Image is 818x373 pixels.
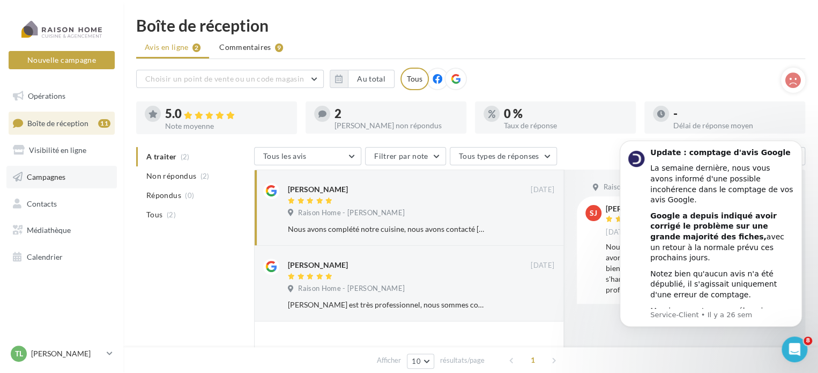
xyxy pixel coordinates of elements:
[15,348,23,359] span: TL
[27,225,71,235] span: Médiathèque
[450,147,557,165] button: Tous types de réponses
[412,357,421,365] span: 10
[29,145,86,155] span: Visibilité en ligne
[377,355,401,365] span: Afficher
[504,108,627,120] div: 0 %
[98,119,110,128] div: 11
[298,208,405,218] span: Raison Home - [PERSON_NAME]
[407,354,434,369] button: 10
[6,166,117,188] a: Campagnes
[263,151,307,160] span: Tous les avis
[365,147,446,165] button: Filtrer par note
[782,337,807,362] iframe: Intercom live chat
[27,199,57,208] span: Contacts
[145,74,304,83] span: Choisir un point de vente ou un code magasin
[6,112,117,135] a: Boîte de réception11
[31,348,102,359] p: [PERSON_NAME]
[348,70,395,88] button: Au total
[804,337,812,345] span: 8
[146,209,162,220] span: Tous
[275,43,283,52] div: 9
[136,17,805,33] div: Boîte de réception
[288,224,485,235] div: Nous avons complété notre cuisine, nous avons contacté [PERSON_NAME] qui nous très bien conseillé...
[590,208,597,218] span: SJ
[9,343,115,364] a: TL [PERSON_NAME]
[504,122,627,129] div: Taux de réponse
[400,68,429,90] div: Tous
[146,190,181,201] span: Répondus
[185,191,194,200] span: (0)
[330,70,395,88] button: Au total
[6,85,117,107] a: Opérations
[165,122,288,130] div: Note moyenne
[298,284,405,294] span: Raison Home - [PERSON_NAME]
[136,70,324,88] button: Choisir un point de vente ou un code magasin
[200,172,210,180] span: (2)
[288,184,348,195] div: [PERSON_NAME]
[334,122,458,129] div: [PERSON_NAME] non répondus
[6,219,117,242] a: Médiathèque
[27,118,88,127] span: Boîte de réception
[673,122,797,129] div: Délai de réponse moyen
[28,91,65,100] span: Opérations
[27,172,65,181] span: Campagnes
[524,352,541,369] span: 1
[531,185,554,195] span: [DATE]
[6,246,117,268] a: Calendrier
[459,151,539,160] span: Tous types de réponses
[288,299,485,310] div: [PERSON_NAME] est très professionnel, nous sommes content de notre cuisine, livraison et pose rap...
[6,193,117,215] a: Contacts
[531,261,554,270] span: [DATE]
[6,139,117,162] a: Visibilité en ligne
[219,42,271,53] span: Commentaires
[9,51,115,69] button: Nouvelle campagne
[165,108,288,120] div: 5.0
[27,252,63,261] span: Calendrier
[146,171,196,181] span: Non répondus
[334,108,458,120] div: 2
[167,210,176,219] span: (2)
[254,147,361,165] button: Tous les avis
[604,138,818,344] iframe: Intercom notifications message
[673,108,797,120] div: -
[288,260,348,270] div: [PERSON_NAME]
[440,355,485,365] span: résultats/page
